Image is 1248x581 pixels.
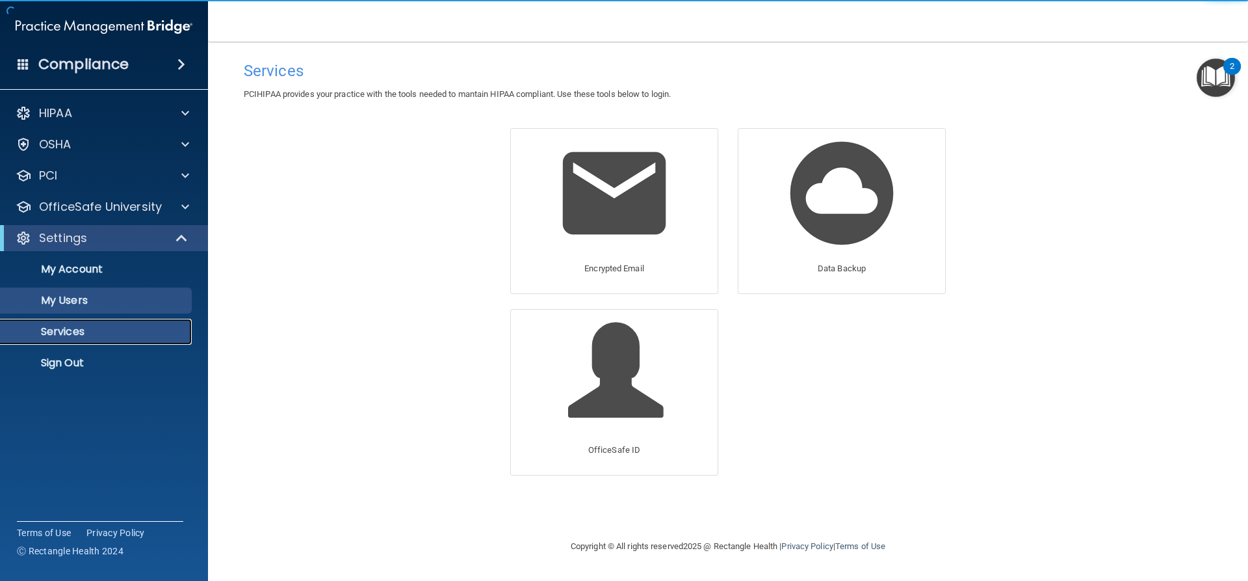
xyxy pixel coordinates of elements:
[86,526,145,539] a: Privacy Policy
[8,357,186,370] p: Sign Out
[588,442,640,458] p: OfficeSafe ID
[244,89,671,99] span: PCIHIPAA provides your practice with the tools needed to mantain HIPAA compliant. Use these tools...
[16,230,188,246] a: Settings
[39,199,162,215] p: OfficeSafe University
[552,131,676,255] img: Encrypted Email
[510,128,718,294] a: Encrypted Email Encrypted Email
[38,55,129,74] h4: Compliance
[39,168,57,183] p: PCI
[491,526,965,567] div: Copyright © All rights reserved 2025 @ Rectangle Health | |
[781,541,833,551] a: Privacy Policy
[244,62,1212,79] h4: Services
[16,14,192,40] img: PMB logo
[1230,66,1234,83] div: 2
[510,309,718,475] a: OfficeSafe ID
[16,137,189,152] a: OSHA
[780,131,903,255] img: Data Backup
[1197,59,1235,97] button: Open Resource Center, 2 new notifications
[584,261,644,277] p: Encrypted Email
[1023,489,1232,541] iframe: Drift Widget Chat Controller
[17,526,71,539] a: Terms of Use
[17,545,123,558] span: Ⓒ Rectangle Health 2024
[818,261,866,277] p: Data Backup
[16,199,189,215] a: OfficeSafe University
[39,137,71,152] p: OSHA
[16,168,189,183] a: PCI
[8,325,186,338] p: Services
[16,105,189,121] a: HIPAA
[738,128,946,294] a: Data Backup Data Backup
[39,230,87,246] p: Settings
[8,294,186,307] p: My Users
[835,541,885,551] a: Terms of Use
[8,263,186,276] p: My Account
[39,105,72,121] p: HIPAA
